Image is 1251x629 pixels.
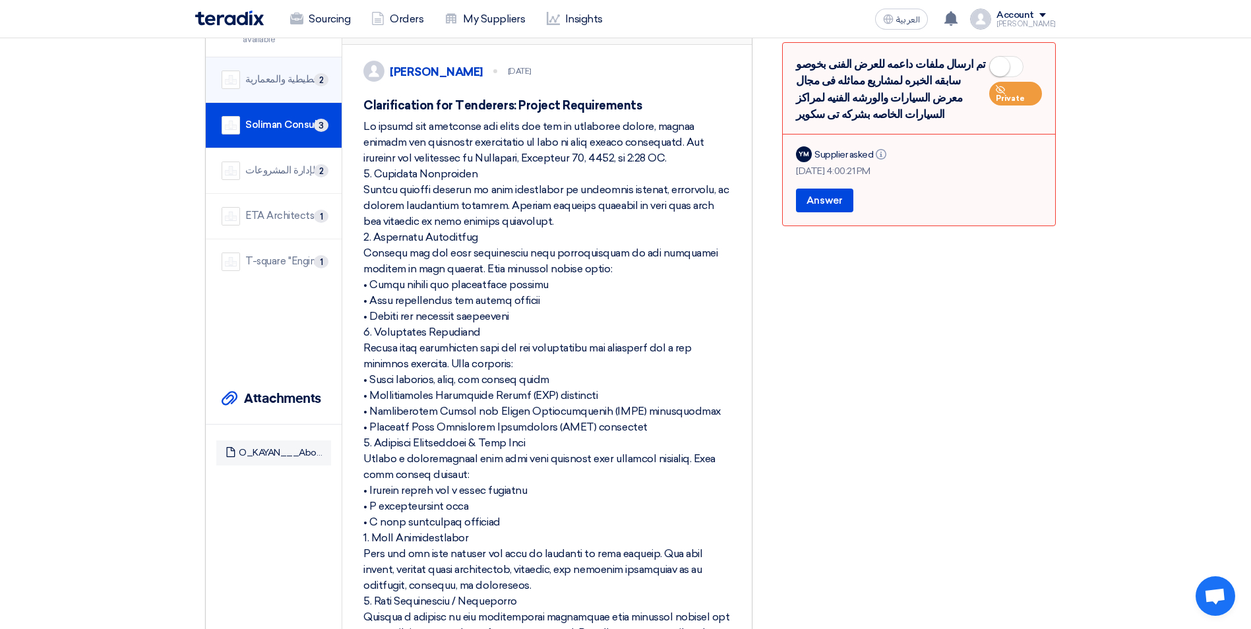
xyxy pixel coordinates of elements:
img: company-name [222,116,240,135]
div: شركة مركز الدراسات التخطيطية والمعمارية [245,72,326,87]
div: Soliman Consult [245,117,321,133]
h5: Clarification for Tenderers: Project Requirements [363,98,731,113]
a: My Suppliers [434,5,535,34]
div: [DATE] 4:00:21 PM [796,164,1042,178]
div: ETA Architects [245,208,314,224]
h2: Attachments [244,391,321,407]
button: Answer [796,189,853,212]
img: company-name [222,71,240,89]
img: profile_test.png [363,61,384,82]
div: تم ارسال ملفات داعمه للعرض الفنى بخوصو سابقه الخبره لمشاريع مماثله فى مجال معرض السيارات والورشه ... [796,56,1042,123]
a: O_KAYAN___Abo_rawash_body_and_paint_Clarification_for_Tenderers_REPLY.pdf [239,447,324,459]
div: Supplier asked [814,148,889,162]
span: 2 [314,164,328,177]
span: 3 [314,119,328,132]
div: [DATE] [508,65,532,77]
button: العربية [875,9,928,30]
div: T-square ''Engineering and Consultation Services'' [245,254,326,269]
a: Orders [361,5,434,34]
div: الخبراء المصريون لإدارة المشروعات [245,163,326,178]
span: 1 [314,255,328,268]
img: profile_test.png [970,9,991,30]
img: company-name [222,207,240,225]
a: Sourcing [280,5,361,34]
a: Insights [536,5,613,34]
img: company-name [222,162,240,180]
span: العربية [896,15,920,24]
img: company-name [222,253,240,271]
div: [PERSON_NAME] [390,65,483,79]
span: 2 [314,73,328,86]
div: Open chat [1196,576,1235,616]
div: [PERSON_NAME] [996,20,1056,28]
img: Teradix logo [195,11,264,26]
div: Account [996,10,1034,21]
span: 1 [314,210,328,223]
span: Private [996,94,1025,103]
div: YM [796,146,812,162]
